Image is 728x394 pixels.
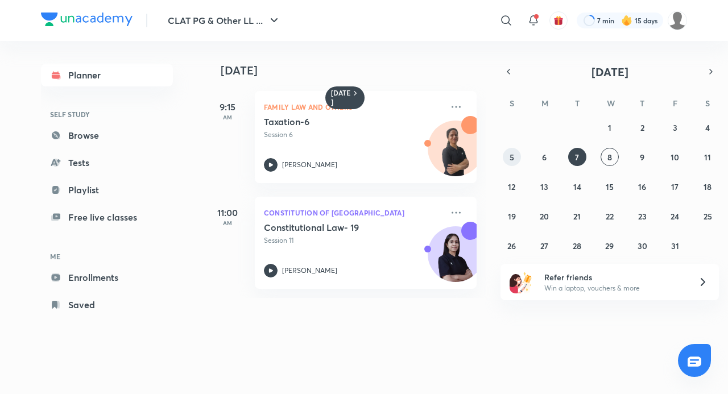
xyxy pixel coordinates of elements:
button: October 23, 2025 [633,207,651,225]
button: October 14, 2025 [568,177,586,196]
h5: Constitutional Law- 19 [264,222,406,233]
a: Planner [41,64,173,86]
button: October 16, 2025 [633,177,651,196]
abbr: Wednesday [607,98,615,109]
abbr: October 22, 2025 [606,211,614,222]
button: October 30, 2025 [633,237,651,255]
p: Family Law and others [264,100,442,114]
button: October 17, 2025 [666,177,684,196]
button: October 11, 2025 [698,148,717,166]
h5: Taxation-6 [264,116,406,127]
button: October 18, 2025 [698,177,717,196]
p: AM [205,219,250,226]
abbr: October 30, 2025 [638,240,647,251]
abbr: October 20, 2025 [540,211,549,222]
abbr: October 31, 2025 [671,240,679,251]
p: Constitution of [GEOGRAPHIC_DATA] [264,206,442,219]
abbr: October 5, 2025 [510,152,514,163]
button: CLAT PG & Other LL ... [161,9,288,32]
abbr: October 18, 2025 [704,181,712,192]
abbr: October 6, 2025 [542,152,547,163]
abbr: October 15, 2025 [606,181,614,192]
abbr: October 23, 2025 [638,211,647,222]
button: October 29, 2025 [601,237,619,255]
h6: SELF STUDY [41,105,173,124]
a: Free live classes [41,206,173,229]
button: October 25, 2025 [698,207,717,225]
abbr: October 27, 2025 [540,240,548,251]
button: October 8, 2025 [601,148,619,166]
abbr: October 16, 2025 [638,181,646,192]
button: October 20, 2025 [535,207,553,225]
abbr: October 25, 2025 [704,211,712,222]
button: October 15, 2025 [601,177,619,196]
button: October 1, 2025 [601,118,619,136]
img: referral [510,271,532,293]
a: Browse [41,124,173,147]
span: [DATE] [591,64,628,80]
h6: ME [41,247,173,266]
button: October 12, 2025 [503,177,521,196]
button: October 7, 2025 [568,148,586,166]
abbr: October 29, 2025 [605,240,614,251]
abbr: October 24, 2025 [671,211,679,222]
button: October 26, 2025 [503,237,521,255]
a: Tests [41,151,173,174]
img: Avatar [428,233,483,287]
abbr: October 8, 2025 [607,152,612,163]
abbr: Monday [541,98,548,109]
button: October 10, 2025 [666,148,684,166]
img: avatar [553,15,564,26]
h6: Refer friends [544,271,684,283]
button: October 13, 2025 [535,177,553,196]
button: October 3, 2025 [666,118,684,136]
abbr: October 9, 2025 [640,152,644,163]
img: Avatar [428,127,483,181]
abbr: October 14, 2025 [573,181,581,192]
p: AM [205,114,250,121]
abbr: October 10, 2025 [671,152,679,163]
abbr: October 11, 2025 [704,152,711,163]
h4: [DATE] [221,64,488,77]
img: Company Logo [41,13,133,26]
abbr: Friday [673,98,677,109]
button: October 9, 2025 [633,148,651,166]
abbr: October 1, 2025 [608,122,611,133]
abbr: October 19, 2025 [508,211,516,222]
abbr: Sunday [510,98,514,109]
img: Adithyan [668,11,687,30]
abbr: October 26, 2025 [507,240,516,251]
button: October 31, 2025 [666,237,684,255]
button: avatar [549,11,568,30]
h5: 9:15 [205,100,250,114]
abbr: Thursday [640,98,644,109]
p: Win a laptop, vouchers & more [544,283,684,293]
button: October 2, 2025 [633,118,651,136]
a: Enrollments [41,266,173,289]
abbr: Tuesday [575,98,580,109]
abbr: October 4, 2025 [705,122,710,133]
a: Company Logo [41,13,133,29]
p: [PERSON_NAME] [282,160,337,170]
p: Session 6 [264,130,442,140]
a: Playlist [41,179,173,201]
abbr: October 3, 2025 [673,122,677,133]
abbr: October 7, 2025 [575,152,579,163]
abbr: October 28, 2025 [573,240,581,251]
button: October 24, 2025 [666,207,684,225]
button: October 6, 2025 [535,148,553,166]
abbr: October 21, 2025 [573,211,581,222]
button: October 28, 2025 [568,237,586,255]
h6: [DATE] [331,89,351,107]
button: October 19, 2025 [503,207,521,225]
h5: 11:00 [205,206,250,219]
button: October 5, 2025 [503,148,521,166]
abbr: October 13, 2025 [540,181,548,192]
button: [DATE] [516,64,703,80]
button: October 21, 2025 [568,207,586,225]
button: October 22, 2025 [601,207,619,225]
a: Saved [41,293,173,316]
img: streak [621,15,632,26]
abbr: October 2, 2025 [640,122,644,133]
p: Session 11 [264,235,442,246]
